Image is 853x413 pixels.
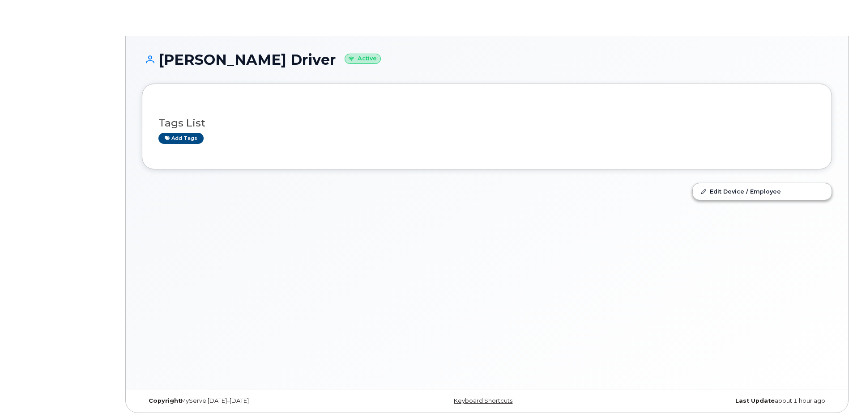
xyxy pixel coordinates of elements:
strong: Copyright [149,397,181,404]
h1: [PERSON_NAME] Driver [142,52,832,67]
div: about 1 hour ago [602,397,832,405]
small: Active [345,54,381,64]
a: Add tags [158,133,204,144]
h3: Tags List [158,118,815,129]
strong: Last Update [735,397,775,404]
a: Edit Device / Employee [693,183,832,199]
div: MyServe [DATE]–[DATE] [142,397,372,405]
a: Keyboard Shortcuts [454,397,512,404]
